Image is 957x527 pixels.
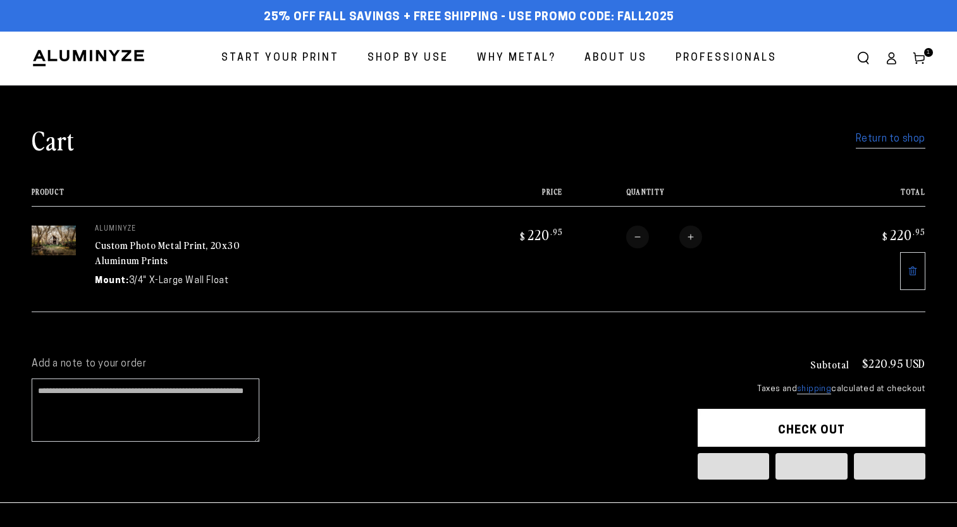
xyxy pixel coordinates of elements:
span: About Us [584,49,647,68]
img: Aluminyze [32,49,145,68]
p: aluminyze [95,226,285,233]
sup: .95 [550,226,563,237]
a: Professionals [666,42,786,75]
span: $ [882,230,888,243]
a: Shop By Use [358,42,458,75]
h3: Subtotal [810,359,849,369]
sup: .95 [913,226,925,237]
bdi: 220 [880,226,925,243]
a: Why Metal? [467,42,565,75]
a: Start Your Print [212,42,349,75]
a: Custom Photo Metal Print, 20x30 Aluminum Prints [95,238,240,268]
a: shipping [797,385,831,394]
a: Return to shop [856,130,925,148]
th: Product [32,188,448,206]
span: 1 [927,48,930,57]
a: About Us [575,42,657,75]
h1: Cart [32,123,75,156]
input: Quantity for Custom Photo Metal Print, 20x30 Aluminum Prints [649,226,679,248]
a: Remove 20"x30" Rectangle White Glossy Aluminyzed Photo [900,252,925,290]
label: Add a note to your order [32,358,672,371]
span: Professionals [676,49,777,68]
img: 20"x30" Rectangle White Glossy Aluminyzed Photo [32,226,76,255]
th: Price [448,188,562,206]
bdi: 220 [518,226,563,243]
span: 25% off FALL Savings + Free Shipping - Use Promo Code: FALL2025 [264,11,674,25]
p: $220.95 USD [862,358,925,369]
summary: Search our site [849,44,877,72]
th: Total [812,188,925,206]
span: Shop By Use [367,49,448,68]
span: Start Your Print [221,49,339,68]
dd: 3/4" X-Large Wall Float [129,274,229,288]
dt: Mount: [95,274,129,288]
span: Why Metal? [477,49,556,68]
button: Check out [698,409,925,447]
span: $ [520,230,526,243]
small: Taxes and calculated at checkout [698,383,925,396]
th: Quantity [563,188,812,206]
